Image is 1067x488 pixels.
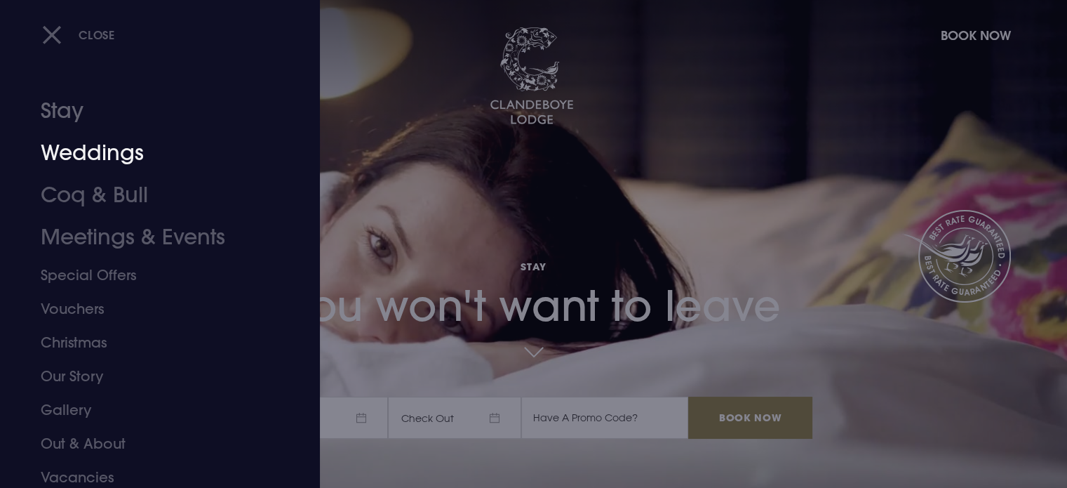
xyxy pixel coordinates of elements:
[41,132,262,174] a: Weddings
[41,427,262,461] a: Out & About
[41,174,262,216] a: Coq & Bull
[42,20,115,49] button: Close
[41,326,262,360] a: Christmas
[41,216,262,258] a: Meetings & Events
[41,292,262,326] a: Vouchers
[41,360,262,393] a: Our Story
[41,90,262,132] a: Stay
[79,27,115,42] span: Close
[41,258,262,292] a: Special Offers
[41,393,262,427] a: Gallery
